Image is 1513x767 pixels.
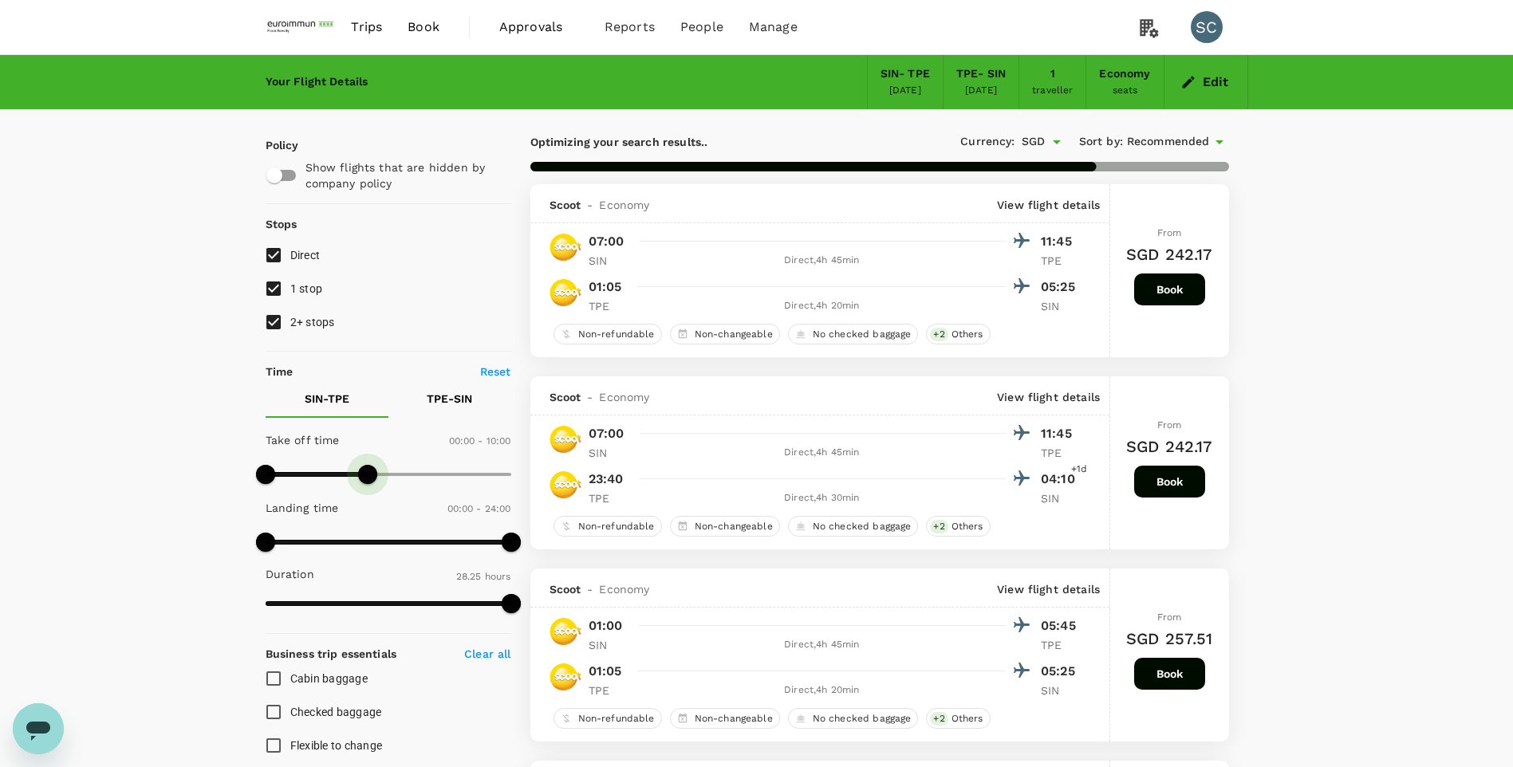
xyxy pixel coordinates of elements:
p: 23:40 [589,470,624,489]
button: Open [1046,131,1068,153]
div: Non-changeable [670,708,780,729]
div: Non-changeable [670,324,780,344]
div: [DATE] [889,83,921,99]
img: TR [550,616,581,647]
span: Scoot [550,197,581,213]
p: SIN [1041,490,1081,506]
span: Others [945,520,990,533]
strong: Stops [266,218,297,230]
p: 05:25 [1041,662,1081,681]
span: Approvals [499,18,579,37]
div: Direct , 4h 20min [638,298,1007,314]
span: Recommended [1127,133,1210,151]
span: Manage [749,18,798,37]
div: No checked baggage [788,708,919,729]
span: 00:00 - 24:00 [447,503,511,514]
p: Time [266,364,294,380]
div: Direct , 4h 20min [638,682,1007,698]
span: Trips [351,18,382,37]
span: Non-refundable [572,328,661,341]
span: +1d [1071,462,1087,478]
p: 05:25 [1041,277,1081,297]
span: 1 stop [290,282,323,295]
span: From [1157,419,1182,431]
span: Economy [599,197,649,213]
h6: SGD 257.51 [1126,626,1213,651]
div: seats [1113,83,1138,99]
span: Non-changeable [688,328,779,341]
span: + 2 [930,328,948,341]
img: TR [550,231,581,263]
span: Economy [599,389,649,405]
span: From [1157,612,1182,623]
button: Book [1134,466,1205,498]
p: 07:00 [589,424,625,443]
img: TR [550,469,581,501]
button: Edit [1177,69,1235,95]
span: - [581,581,599,597]
div: TPE - SIN [956,65,1006,83]
div: [DATE] [965,83,997,99]
p: TPE - SIN [427,391,472,407]
p: SIN [589,445,628,461]
p: TPE [1041,253,1081,269]
p: TPE [589,682,628,698]
span: No checked baggage [806,328,918,341]
p: View flight details [997,197,1100,213]
p: Optimizing your search results.. [530,134,880,150]
span: Non-refundable [572,712,661,726]
div: Non-refundable [554,516,662,537]
div: Direct , 4h 45min [638,637,1007,653]
img: EUROIMMUN (South East Asia) Pte. Ltd. [266,10,339,45]
p: Take off time [266,432,340,448]
div: Direct , 4h 45min [638,445,1007,461]
div: Direct , 4h 30min [638,490,1007,506]
div: +2Others [926,708,990,729]
div: SIN - TPE [881,65,930,83]
p: 05:45 [1041,616,1081,635]
p: Duration [266,566,314,582]
span: People [680,18,723,37]
span: Non-changeable [688,712,779,726]
img: TR [550,423,581,455]
span: Economy [599,581,649,597]
p: 11:45 [1041,424,1081,443]
p: SIN [1041,682,1081,698]
p: 11:45 [1041,232,1081,251]
button: Book [1134,658,1205,690]
span: Scoot [550,389,581,405]
span: From [1157,227,1182,238]
p: 01:05 [589,277,622,297]
p: TPE [589,490,628,506]
p: Policy [266,137,280,153]
span: Currency : [960,133,1015,151]
span: + 2 [930,520,948,533]
span: - [581,197,599,213]
p: 01:05 [589,662,622,681]
p: TPE [1041,445,1081,461]
span: Direct [290,249,321,262]
span: Scoot [550,581,581,597]
span: Sort by : [1079,133,1123,151]
span: - [581,389,599,405]
span: No checked baggage [806,520,918,533]
h6: SGD 242.17 [1126,242,1213,267]
span: Others [945,328,990,341]
span: Non-changeable [688,520,779,533]
iframe: Button to launch messaging window [13,703,64,754]
p: SIN [589,637,628,653]
p: View flight details [997,581,1100,597]
span: No checked baggage [806,712,918,726]
div: No checked baggage [788,516,919,537]
img: TR [550,661,581,693]
p: Clear all [464,646,510,662]
p: Reset [480,364,511,380]
button: Book [1134,273,1205,305]
span: Others [945,712,990,726]
div: 1 [1050,65,1055,83]
span: + 2 [930,712,948,726]
div: +2Others [926,324,990,344]
p: SIN [589,253,628,269]
p: SIN [1041,298,1081,314]
span: 28.25 hours [456,571,511,582]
